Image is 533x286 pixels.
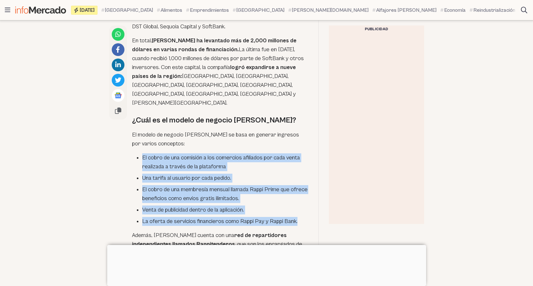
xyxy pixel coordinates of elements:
[142,153,308,171] li: El cobro de una comisión a los comercios afiliados por cada venta realizada a través de la plataf...
[142,206,308,214] li: Venta de publicidad dentro de la aplicación.
[292,6,369,14] span: [PERSON_NAME][DOMAIN_NAME]
[157,6,182,14] a: Alimentos
[114,92,122,99] img: Google News logo
[233,6,284,14] a: [GEOGRAPHIC_DATA]
[473,6,515,14] span: Reindustrialización
[288,6,369,14] a: [PERSON_NAME][DOMAIN_NAME]
[80,8,95,13] span: [DATE]
[470,6,515,14] a: Reindustrialización
[376,6,436,14] span: Alfajores [PERSON_NAME]
[161,6,182,14] span: Alimentos
[329,25,424,33] div: Publicidad
[372,6,436,14] a: Alfajores [PERSON_NAME]
[329,33,424,224] iframe: Advertisement
[107,245,426,284] iframe: Advertisement
[132,231,308,276] p: Además, [PERSON_NAME] cuenta con una , que son los encargados de entregar los pedidos a los usuar...
[190,6,229,14] span: Emprendimientos
[186,6,229,14] a: Emprendimientos
[105,6,153,14] span: [GEOGRAPHIC_DATA]
[132,36,308,108] p: En total, La última fue en [DATE], cuando recibió 1,000 millones de dólares por parte de SoftBank...
[132,37,296,53] strong: [PERSON_NAME] ha levantado más de 2,000 millones de dólares en varias rondas de financiación.
[132,130,308,148] p: El modelo de negocio [PERSON_NAME] se basa en generar ingresos por varios conceptos:
[142,174,308,183] li: Una tarifa al usuario por cada pedido.
[101,6,153,14] a: [GEOGRAPHIC_DATA]
[237,6,284,14] span: [GEOGRAPHIC_DATA]
[15,6,66,14] img: Infomercado Colombia logo
[142,185,308,203] li: El cobro de una membresía mensual llamada Rappi Prime que ofrece beneficios como envíos gratis il...
[444,6,466,14] span: Economía
[142,217,308,226] li: La oferta de servicios financieros como Rappi Pay y Rappi Bank.
[132,115,308,125] h2: ¿Cuál es el modelo de negocio [PERSON_NAME]?
[440,6,466,14] a: Economía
